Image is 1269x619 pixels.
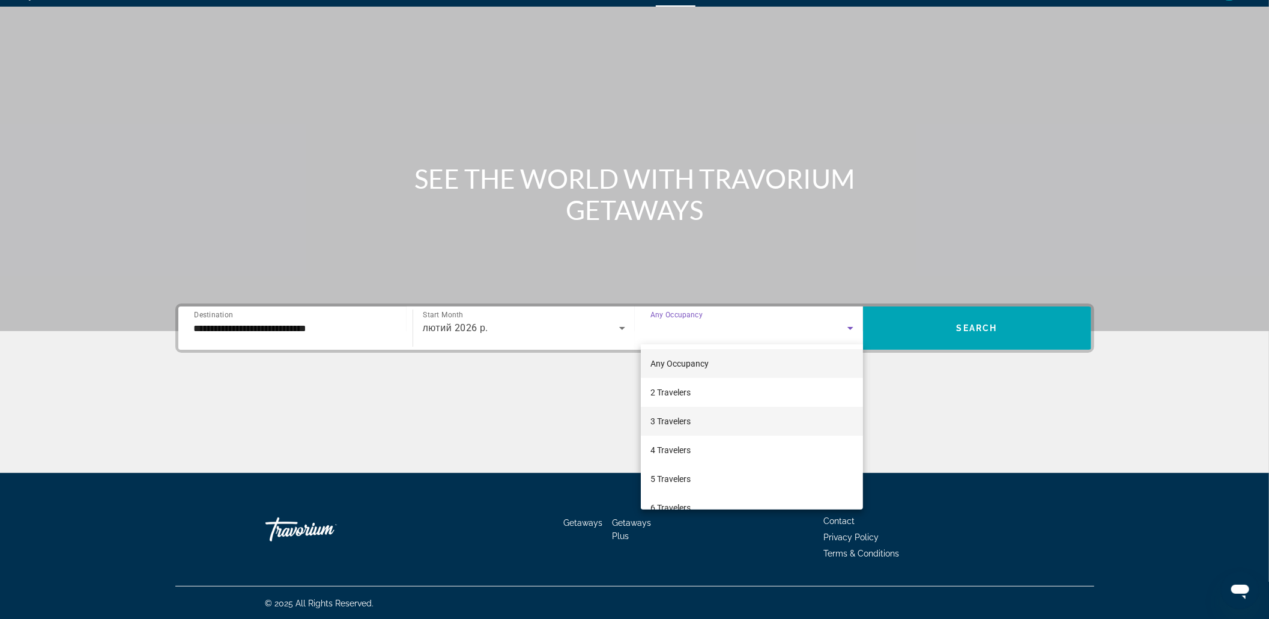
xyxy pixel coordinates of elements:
span: 5 Travelers [650,472,691,486]
span: 2 Travelers [650,385,691,400]
iframe: Button to launch messaging window [1221,571,1259,609]
span: 3 Travelers [650,414,691,428]
span: Any Occupancy [650,359,709,368]
span: 4 Travelers [650,443,691,457]
span: 6 Travelers [650,501,691,515]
